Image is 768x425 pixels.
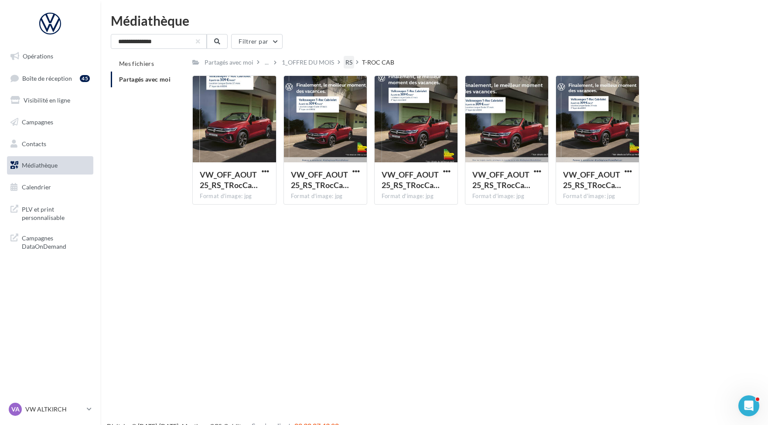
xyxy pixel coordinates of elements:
a: Campagnes [5,113,95,131]
span: VW_OFF_AOUT25_RS_TRocCabrio_CARRE [291,170,349,190]
span: VW_OFF_AOUT25_RS_TRocCabrio_GMB_720x720px [563,170,621,190]
span: Opérations [23,52,53,60]
div: 45 [80,75,90,82]
span: Médiathèque [22,161,58,169]
span: VW_OFF_AOUT25_RS_TRocCabrio_INSTA [382,170,440,190]
div: T-ROC CAB [362,58,394,67]
a: Médiathèque [5,156,95,175]
a: PLV et print personnalisable [5,200,95,226]
div: Format d'image: jpg [291,192,360,200]
div: Médiathèque [111,14,758,27]
span: Calendrier [22,183,51,191]
div: Format d'image: jpg [200,192,269,200]
a: Boîte de réception45 [5,69,95,88]
span: VA [11,405,20,414]
span: VW_OFF_AOUT25_RS_TRocCabrio_GMB [472,170,530,190]
span: PLV et print personnalisable [22,203,90,222]
span: Visibilité en ligne [24,96,70,104]
a: VA VW ALTKIRCH [7,401,93,418]
p: VW ALTKIRCH [25,405,83,414]
span: Mes fichiers [119,60,154,67]
div: Partagés avec moi [205,58,253,67]
span: Campagnes DataOnDemand [22,232,90,251]
span: Partagés avec moi [119,75,171,83]
iframe: Intercom live chat [738,395,759,416]
span: Boîte de réception [22,74,72,82]
div: Format d'image: jpg [472,192,541,200]
div: Format d'image: jpg [382,192,451,200]
span: Contacts [22,140,46,147]
div: Format d'image: jpg [563,192,632,200]
a: Visibilité en ligne [5,91,95,110]
span: Campagnes [22,118,53,126]
div: 1_OFFRE DU MOIS [282,58,334,67]
span: VW_OFF_AOUT25_RS_TRocCabrio_STORY [200,170,258,190]
a: Campagnes DataOnDemand [5,229,95,254]
a: Contacts [5,135,95,153]
a: Opérations [5,47,95,65]
div: RS [345,58,352,67]
button: Filtrer par [231,34,283,49]
div: ... [263,56,270,69]
a: Calendrier [5,178,95,196]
